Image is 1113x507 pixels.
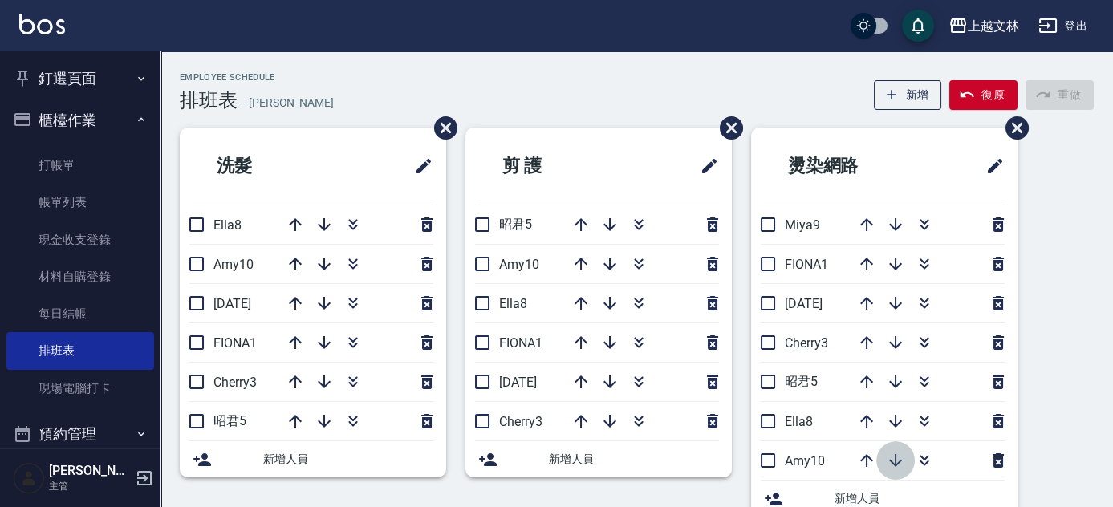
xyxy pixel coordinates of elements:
span: [DATE] [499,375,537,390]
h2: 燙染網路 [764,137,929,195]
span: Amy10 [785,453,825,468]
button: 上越文林 [942,10,1026,43]
span: Cherry3 [785,335,828,351]
a: 材料自購登錄 [6,258,154,295]
button: 預約管理 [6,413,154,455]
span: Ella8 [213,217,242,233]
h2: Employee Schedule [180,72,334,83]
h2: 剪 護 [478,137,628,195]
span: 刪除班表 [422,104,460,152]
p: 主管 [49,479,131,493]
a: 現金收支登錄 [6,221,154,258]
a: 帳單列表 [6,184,154,221]
a: 排班表 [6,332,154,369]
div: 新增人員 [465,441,732,477]
div: 上越文林 [968,16,1019,36]
span: FIONA1 [213,335,257,351]
span: 修改班表的標題 [690,147,719,185]
span: Ella8 [499,296,527,311]
span: 刪除班表 [993,104,1031,152]
span: FIONA1 [785,257,828,272]
span: 新增人員 [835,490,1005,507]
span: FIONA1 [499,335,542,351]
h3: 排班表 [180,89,238,112]
div: 新增人員 [180,441,446,477]
span: [DATE] [213,296,251,311]
img: Person [13,462,45,494]
button: 釘選頁面 [6,58,154,99]
span: 修改班表的標題 [976,147,1005,185]
span: 昭君5 [213,413,246,428]
span: Amy10 [213,257,254,272]
span: 昭君5 [499,217,532,232]
a: 每日結帳 [6,295,154,332]
span: 新增人員 [549,451,719,468]
button: save [902,10,934,42]
h5: [PERSON_NAME] [49,463,131,479]
a: 現場電腦打卡 [6,370,154,407]
span: Amy10 [499,257,539,272]
span: 新增人員 [263,451,433,468]
button: 新增 [874,80,942,110]
span: 昭君5 [785,374,818,389]
span: Cherry3 [499,414,542,429]
span: 修改班表的標題 [404,147,433,185]
img: Logo [19,14,65,34]
button: 登出 [1032,11,1094,41]
span: [DATE] [785,296,823,311]
span: 刪除班表 [708,104,745,152]
span: Ella8 [785,414,813,429]
button: 復原 [949,80,1018,110]
span: Miya9 [785,217,820,233]
span: Cherry3 [213,375,257,390]
h6: — [PERSON_NAME] [238,95,334,112]
button: 櫃檯作業 [6,99,154,141]
a: 打帳單 [6,147,154,184]
h2: 洗髮 [193,137,340,195]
